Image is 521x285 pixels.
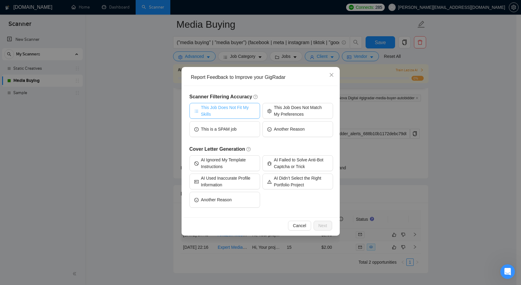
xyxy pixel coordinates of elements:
[201,157,255,170] span: AI Ignored My Template Instructions
[116,222,125,234] span: 😃
[253,94,258,99] span: question-circle
[189,155,260,171] button: stopAI Ignored My Template Instructions
[189,103,260,119] button: barsThis Job Does Not Fit My Skills
[274,175,328,188] span: AI Didn’t Select the Right Portfolio Project
[194,108,199,113] span: bars
[201,175,255,188] span: AI Used Inaccurate Profile Information
[194,179,199,184] span: idcard
[84,222,93,234] span: 😞
[189,174,260,189] button: idcardAI Used Inaccurate Profile Information
[329,72,334,77] span: close
[274,157,328,170] span: AI Failed to Solve Anti-Bot Captcha or Trick
[194,197,199,202] span: frown
[189,192,260,208] button: frownAnother Reason
[194,161,199,165] span: stop
[201,104,255,118] span: This Job Does Not Fit My Skills
[201,126,237,132] span: This is a SPAM job
[323,67,340,83] button: Close
[189,93,333,100] h5: Scanner Filtering Accuracy
[288,221,311,230] button: Cancel
[500,264,515,279] iframe: Intercom live chat
[267,127,272,131] span: frown
[7,216,202,223] div: Did this answer your question?
[194,127,199,131] span: exclamation-circle
[4,2,16,14] button: go back
[274,104,328,118] span: This Job Does Not Match My Preferences
[191,74,335,81] div: Report Feedback to Improve your GigRadar
[194,2,205,13] div: Close
[267,108,272,113] span: setting
[267,161,272,165] span: bug
[81,222,97,234] span: disappointed reaction
[189,146,333,153] h5: Cover Letter Generation
[262,103,333,119] button: settingThis Job Does Not Match My Preferences
[267,179,272,184] span: warning
[97,222,113,234] span: neutral face reaction
[274,126,305,132] span: Another Reason
[314,221,332,230] button: Next
[246,147,251,152] span: question-circle
[183,2,194,14] button: Collapse window
[293,222,306,229] span: Cancel
[262,174,333,189] button: warningAI Didn’t Select the Right Portfolio Project
[189,121,260,137] button: exclamation-circleThis is a SPAM job
[113,222,128,234] span: smiley reaction
[80,242,129,247] a: Open in help center
[201,196,232,203] span: Another Reason
[262,155,333,171] button: bugAI Failed to Solve Anti-Bot Captcha or Trick
[100,222,109,234] span: 😐
[262,121,333,137] button: frownAnother Reason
